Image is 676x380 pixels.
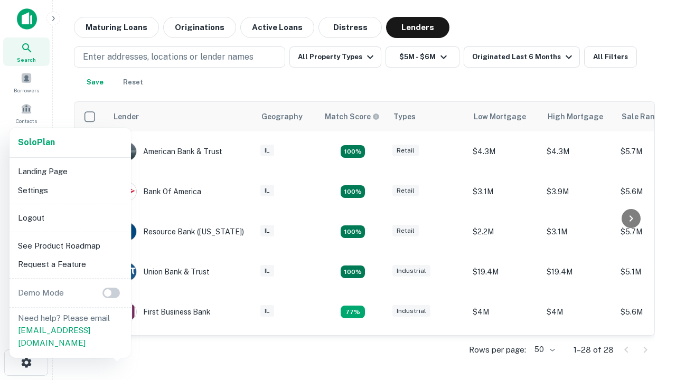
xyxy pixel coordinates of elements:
li: See Product Roadmap [14,236,127,255]
p: Demo Mode [14,287,68,299]
li: Request a Feature [14,255,127,274]
li: Landing Page [14,162,127,181]
li: Settings [14,181,127,200]
iframe: Chat Widget [623,296,676,346]
a: [EMAIL_ADDRESS][DOMAIN_NAME] [18,326,90,347]
p: Need help? Please email [18,312,123,349]
a: SoloPlan [18,136,55,149]
li: Logout [14,208,127,227]
strong: Solo Plan [18,137,55,147]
